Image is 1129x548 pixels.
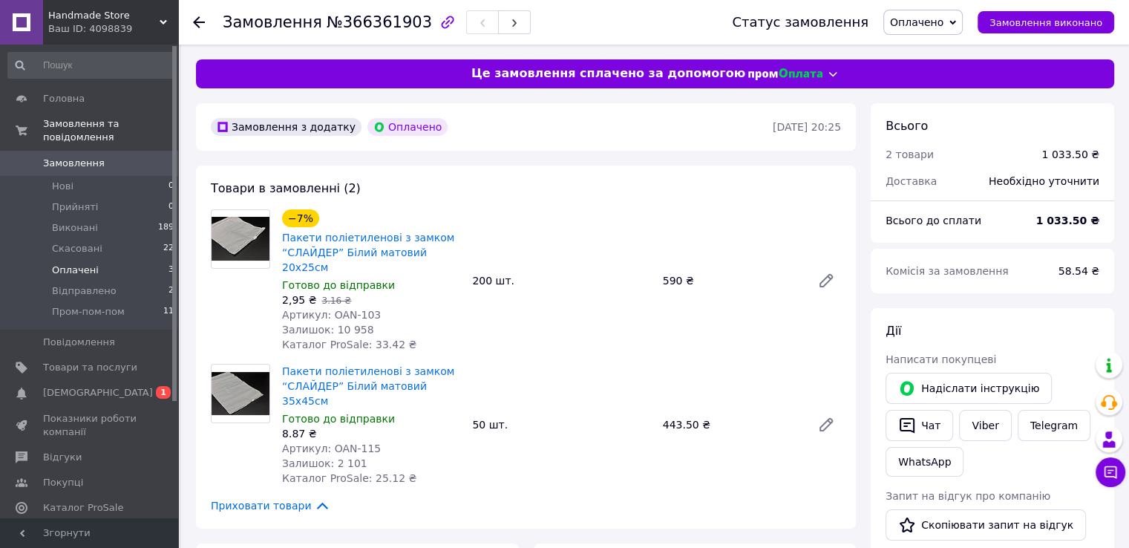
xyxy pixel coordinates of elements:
span: [DEMOGRAPHIC_DATA] [43,386,153,399]
div: 8.87 ₴ [282,426,460,441]
span: Всього до сплати [886,215,981,226]
span: 58.54 ₴ [1058,265,1099,277]
span: Оплачені [52,264,99,277]
span: Виконані [52,221,98,235]
span: Нові [52,180,73,193]
div: 590 ₴ [657,270,805,291]
span: Скасовані [52,242,102,255]
span: Повідомлення [43,336,115,349]
span: Товари в замовленні (2) [211,181,361,195]
span: Дії [886,324,901,338]
a: Редагувати [811,410,841,440]
div: 50 шт. [466,414,656,435]
div: Ваш ID: 4098839 [48,22,178,36]
span: Замовлення та повідомлення [43,117,178,144]
div: Замовлення з додатку [211,118,361,136]
span: 3 [168,264,174,277]
span: Замовлення [43,157,105,170]
span: Приховати товари [211,498,330,514]
span: 2,95 ₴ [282,294,316,306]
span: Запит на відгук про компанію [886,490,1050,502]
a: Viber [959,410,1011,441]
span: Доставка [886,175,937,187]
input: Пошук [7,52,175,79]
time: [DATE] 20:25 [773,121,841,133]
a: Пакети поліетиленові з замком “СЛАЙДЕР” Білий матовий 35х45см [282,365,454,407]
span: 2 [168,284,174,298]
a: Telegram [1018,410,1090,441]
span: Прийняті [52,200,98,214]
div: 443.50 ₴ [657,414,805,435]
span: Замовлення виконано [989,17,1102,28]
span: Каталог ProSale: 33.42 ₴ [282,339,416,350]
span: Handmade Store [48,9,160,22]
span: Написати покупцеві [886,353,996,365]
span: 189 [158,221,174,235]
a: Редагувати [811,266,841,296]
span: Артикул: OAN-115 [282,443,381,454]
span: Відправлено [52,284,117,298]
span: Залишок: 2 101 [282,457,367,469]
span: Оплачено [890,16,943,28]
span: Товари та послуги [43,361,137,374]
span: 0 [168,180,174,193]
span: 22 [163,242,174,255]
button: Замовлення виконано [978,11,1114,33]
button: Скопіювати запит на відгук [886,509,1086,541]
a: Пакети поліетиленові з замком “СЛАЙДЕР” Білий матовий 20х25см [282,232,454,273]
span: 3.16 ₴ [321,296,351,306]
b: 1 033.50 ₴ [1035,215,1099,226]
span: Артикул: OAN-103 [282,309,381,321]
button: Чат з покупцем [1096,457,1125,487]
button: Надіслати інструкцію [886,373,1052,404]
span: Показники роботи компанії [43,412,137,439]
div: Статус замовлення [732,15,868,30]
span: Готово до відправки [282,279,395,291]
span: Це замовлення сплачено за допомогою [471,65,745,82]
img: Пакети поліетиленові з замком “СЛАЙДЕР” Білий матовий 20х25см [212,217,269,261]
span: 0 [168,200,174,214]
span: 1 [156,386,171,399]
span: Комісія за замовлення [886,265,1009,277]
span: Пром-пом-пом [52,305,125,319]
span: Каталог ProSale: 25.12 ₴ [282,472,416,484]
span: Каталог ProSale [43,501,123,515]
span: №366361903 [327,13,432,31]
div: 1 033.50 ₴ [1041,147,1099,162]
img: Пакети поліетиленові з замком “СЛАЙДЕР” Білий матовий 35х45см [212,372,269,416]
a: WhatsApp [886,447,963,477]
span: Покупці [43,476,83,489]
div: Повернутися назад [193,15,205,30]
span: Залишок: 10 958 [282,324,374,336]
div: −7% [282,209,319,227]
span: Головна [43,92,85,105]
span: 11 [163,305,174,319]
span: 2 товари [886,149,934,160]
span: Замовлення [223,13,322,31]
div: Необхідно уточнити [980,165,1108,198]
div: Оплачено [367,118,448,136]
span: Готово до відправки [282,413,395,425]
span: Відгуки [43,451,82,464]
div: 200 шт. [466,270,656,291]
span: Всього [886,119,928,133]
button: Чат [886,410,953,441]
